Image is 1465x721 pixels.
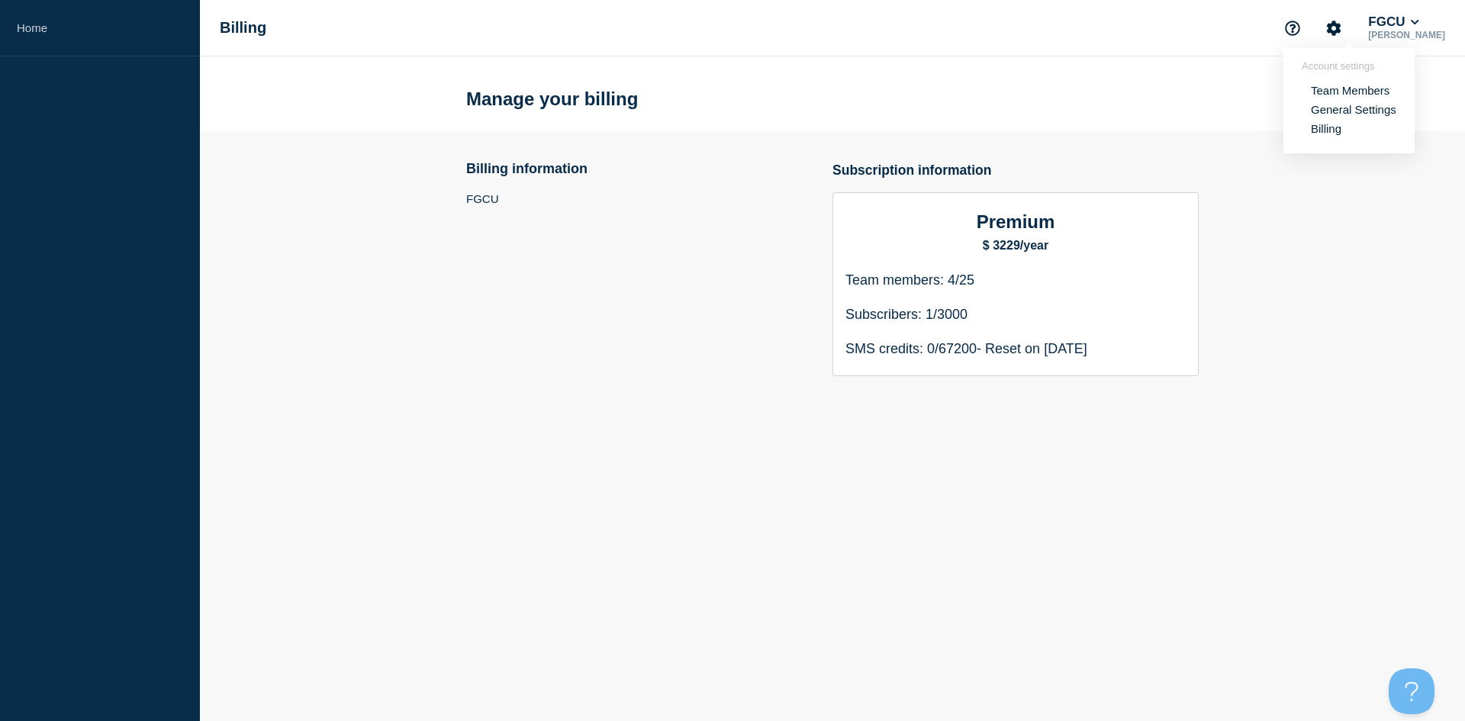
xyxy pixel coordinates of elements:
button: Support [1277,12,1309,44]
a: Billing [1311,122,1341,135]
p: Subscribers: 1/3000 [845,307,1186,323]
p: FGCU [466,192,588,205]
header: Account settings [1302,60,1396,72]
h5: $ 3229/year [845,239,1186,253]
span: - Reset on [DATE] [977,341,1087,356]
p: [PERSON_NAME] [1365,30,1448,40]
h4: Premium [845,211,1186,233]
h1: Billing [220,19,266,37]
h1: Manage your billing [466,89,638,110]
h3: Subscription information [832,163,1199,179]
button: Account settings [1318,12,1350,44]
iframe: Help Scout Beacon - Open [1389,668,1434,714]
h2: Billing information [466,161,588,177]
a: General Settings [1311,103,1396,116]
p: SMS credits: 0/67200 [845,341,1186,357]
a: Team Members [1311,84,1389,97]
p: Team members: 4/25 [845,272,1186,288]
button: FGCU [1365,14,1422,30]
